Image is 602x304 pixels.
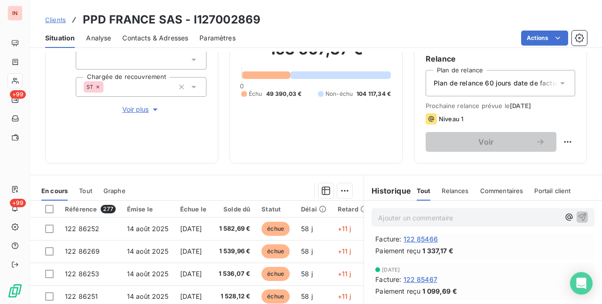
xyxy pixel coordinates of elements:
span: +11 j [338,292,351,300]
span: 58 j [301,225,313,233]
span: En cours [41,187,68,195]
span: 58 j [301,247,313,255]
span: 14 août 2025 [127,292,169,300]
span: 277 [101,205,115,213]
span: Voir plus [122,105,160,114]
span: 58 j [301,292,313,300]
span: [DATE] [382,267,400,273]
span: 1 099,69 € [422,286,457,296]
span: Graphe [103,187,126,195]
h6: Historique [364,185,411,196]
span: 49 390,03 € [266,90,302,98]
span: Paramètres [199,33,236,43]
span: +99 [10,199,26,207]
span: 14 août 2025 [127,225,169,233]
span: ST [87,84,93,90]
span: [DATE] [180,225,202,233]
span: 122 86251 [65,292,98,300]
span: +11 j [338,225,351,233]
span: Analyse [86,33,111,43]
img: Logo LeanPay [8,283,23,298]
span: 58 j [301,270,313,278]
span: échue [261,267,290,281]
input: Ajouter une valeur [103,83,111,91]
div: Référence [65,205,116,213]
span: +11 j [338,247,351,255]
span: 1 582,69 € [218,224,251,234]
div: Délai [301,205,326,213]
button: Actions [521,31,568,46]
span: Paiement reçu [375,246,420,256]
span: +99 [10,90,26,99]
button: Voir plus [76,104,206,115]
span: Situation [45,33,75,43]
span: Plan de relance 60 jours date de facture [434,78,562,88]
span: 122 86269 [65,247,100,255]
span: Facture : [375,274,401,284]
span: Paiement reçu [375,286,420,296]
div: Retard [338,205,368,213]
span: Non-échu [325,90,353,98]
span: Échu [249,90,262,98]
span: [DATE] [510,102,531,109]
div: Open Intercom Messenger [570,272,593,295]
span: 0 [240,82,244,90]
div: Émise le [127,205,169,213]
span: Niveau 1 [439,115,463,123]
span: 1 337,17 € [422,246,453,256]
span: 1 528,12 € [218,292,251,301]
span: Tout [79,187,92,195]
span: [DATE] [180,247,202,255]
span: 122 85467 [404,274,437,284]
button: Voir [426,132,556,152]
span: Portail client [534,187,570,195]
span: échue [261,289,290,304]
span: Commentaires [480,187,523,195]
span: Contacts & Adresses [122,33,188,43]
span: Facture : [375,234,401,244]
h2: 153 507,37 € [241,40,391,68]
span: 14 août 2025 [127,270,169,278]
a: Clients [45,15,66,24]
span: Relances [442,187,468,195]
span: 1 539,96 € [218,247,251,256]
span: Clients [45,16,66,23]
span: Prochaine relance prévue le [426,102,575,109]
span: [DATE] [180,292,202,300]
div: Statut [261,205,290,213]
h3: PPD FRANCE SAS - I127002869 [83,11,261,28]
span: échue [261,244,290,258]
span: 14 août 2025 [127,247,169,255]
div: Solde dû [218,205,251,213]
span: 1 536,07 € [218,269,251,279]
span: 122 86253 [65,270,99,278]
span: [DATE] [180,270,202,278]
span: 122 85466 [404,234,438,244]
span: 122 86252 [65,225,99,233]
div: Échue le [180,205,206,213]
div: IN [8,6,23,21]
span: Voir [437,138,536,146]
h6: Relance [426,53,575,64]
span: +11 j [338,270,351,278]
span: Tout [417,187,431,195]
span: échue [261,222,290,236]
input: Ajouter une valeur [84,55,91,64]
span: 104 117,34 € [356,90,391,98]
